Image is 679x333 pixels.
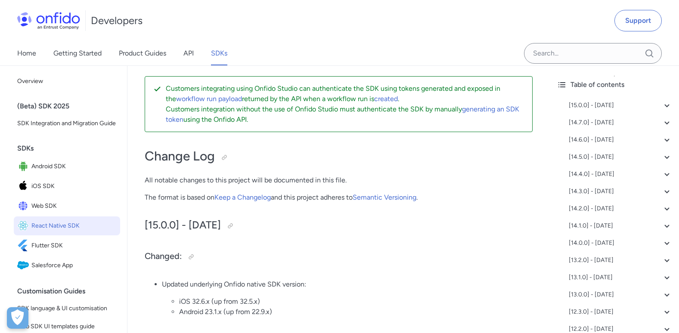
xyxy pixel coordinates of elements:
a: API [183,41,194,65]
p: All notable changes to this project will be documented in this file. [145,175,533,185]
span: Web SDK [31,200,117,212]
img: IconReact Native SDK [17,220,31,232]
span: Salesforce App [31,259,117,271]
img: IconAndroid SDK [17,160,31,173]
a: IconiOS SDKiOS SDK [14,177,120,196]
a: Keep a Changelog [214,193,271,201]
p: Customers integrating using Onfido Studio can authenticate the SDK using tokens generated and exp... [166,83,525,104]
a: workflow run payload [176,95,242,103]
img: Onfido Logo [17,12,80,29]
a: [14.2.0] - [DATE] [569,203,672,214]
span: SDK language & UI customisation [17,303,117,314]
div: Customisation Guides [17,283,124,300]
h1: Change Log [145,148,533,165]
li: Updated underlying Onfido native SDK version: [162,279,533,317]
span: Web SDK UI templates guide [17,321,117,332]
h1: Developers [91,14,143,28]
a: [13.2.0] - [DATE] [569,255,672,265]
a: SDK language & UI customisation [14,300,120,317]
a: [13.1.0] - [DATE] [569,272,672,283]
a: IconSalesforce AppSalesforce App [14,256,120,275]
a: created [374,95,398,103]
div: (Beta) SDK 2025 [17,98,124,115]
h3: Changed: [145,250,533,264]
div: Table of contents [557,80,672,90]
a: [14.6.0] - [DATE] [569,135,672,145]
span: Overview [17,76,117,86]
li: iOS 32.6.x (up from 32.5.x) [179,296,533,307]
a: IconAndroid SDKAndroid SDK [14,157,120,176]
img: IconWeb SDK [17,200,31,212]
a: [15.0.0] - [DATE] [569,100,672,111]
a: SDK Integration and Migration Guide [14,115,120,132]
p: The format is based on and this project adheres to . [145,192,533,203]
img: IconFlutter SDK [17,240,31,252]
img: IconiOS SDK [17,180,31,192]
h2: [15.0.0] - [DATE] [145,218,533,233]
a: Getting Started [53,41,102,65]
span: SDK Integration and Migration Guide [17,118,117,129]
a: Semantic Versioning [353,193,416,201]
span: iOS SDK [31,180,117,192]
a: [14.1.0] - [DATE] [569,221,672,231]
a: [14.0.0] - [DATE] [569,238,672,248]
a: Support [614,10,662,31]
a: [13.0.0] - [DATE] [569,290,672,300]
a: [12.3.0] - [DATE] [569,307,672,317]
a: IconWeb SDKWeb SDK [14,197,120,216]
a: [14.4.0] - [DATE] [569,169,672,179]
button: Ouvrir le centre de préférences [7,307,28,329]
a: Overview [14,73,120,90]
div: Préférences de cookies [7,307,28,329]
span: Android SDK [31,160,117,173]
p: Customers integration without the use of Onfido Studio must authenticate the SDK by manually usin... [166,104,525,125]
a: IconFlutter SDKFlutter SDK [14,236,120,255]
div: SDKs [17,140,124,157]
a: [14.5.0] - [DATE] [569,152,672,162]
a: [14.3.0] - [DATE] [569,186,672,197]
a: IconReact Native SDKReact Native SDK [14,216,120,235]
input: Onfido search input field [524,43,662,64]
a: Home [17,41,36,65]
li: Android 23.1.x (up from 22.9.x) [179,307,533,317]
a: [14.7.0] - [DATE] [569,117,672,128]
a: SDKs [211,41,227,65]
a: Product Guides [119,41,166,65]
span: React Native SDK [31,220,117,232]
img: IconSalesforce App [17,259,31,271]
span: Flutter SDK [31,240,117,252]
